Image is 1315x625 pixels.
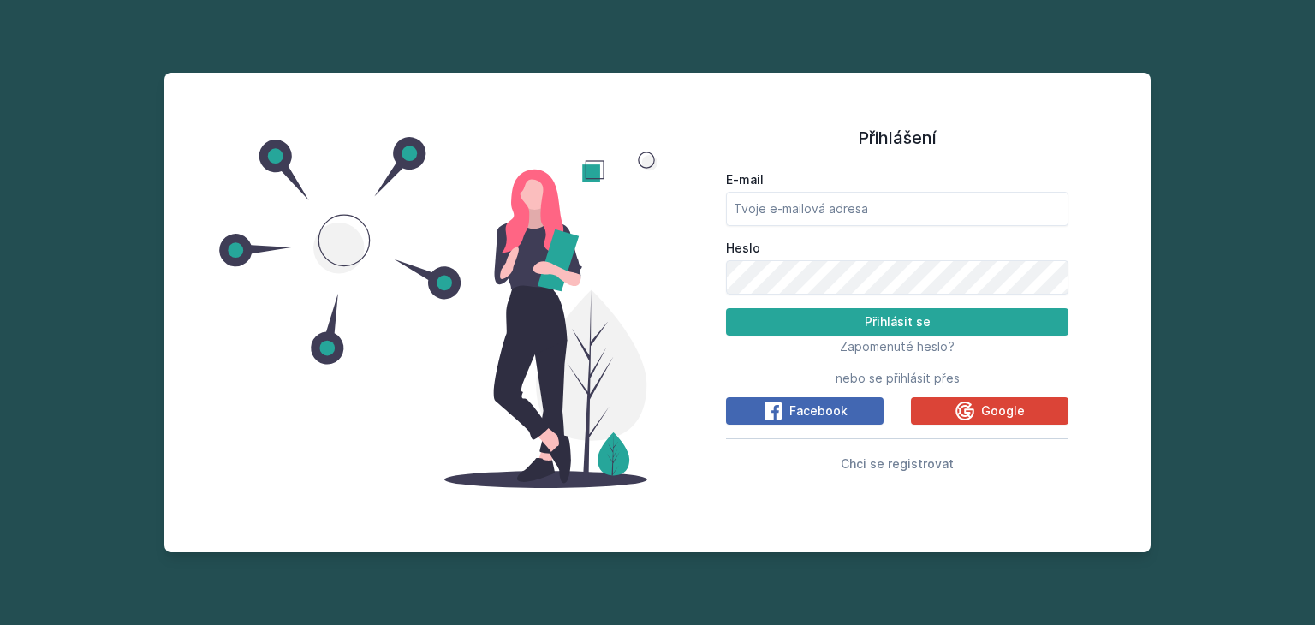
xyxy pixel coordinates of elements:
button: Chci se registrovat [841,453,954,473]
h1: Přihlášení [726,125,1068,151]
label: Heslo [726,240,1068,257]
label: E-mail [726,171,1068,188]
span: Facebook [789,402,848,420]
span: Chci se registrovat [841,456,954,471]
button: Google [911,397,1068,425]
span: nebo se přihlásit přes [836,370,960,387]
span: Google [981,402,1025,420]
button: Přihlásit se [726,308,1068,336]
button: Facebook [726,397,884,425]
span: Zapomenuté heslo? [840,339,955,354]
input: Tvoje e-mailová adresa [726,192,1068,226]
